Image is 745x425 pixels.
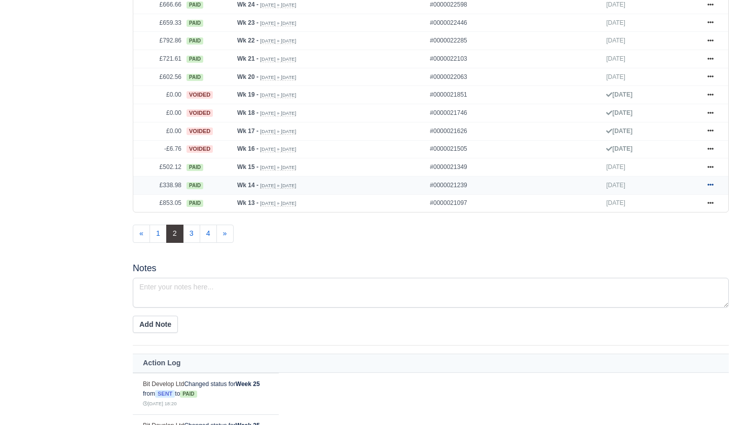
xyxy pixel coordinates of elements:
span: [DATE] [606,1,625,8]
span: 2 [166,225,183,243]
span: paid [187,74,203,81]
a: 4 [200,225,217,243]
span: [DATE] [606,182,625,189]
span: paid [187,182,203,189]
span: [DATE] [606,199,625,206]
td: £853.05 [133,194,184,212]
strong: [DATE] [606,91,632,98]
small: [DATE] » [DATE] [260,129,296,135]
span: paid [187,20,203,27]
span: [DATE] [606,55,625,62]
strong: Wk 16 - [237,145,258,152]
td: #0000021626 [427,122,554,140]
td: -£6.76 [133,140,184,158]
th: Action Log [133,354,729,373]
strong: Wk 23 - [237,19,258,26]
span: voided [187,145,213,153]
td: £502.12 [133,158,184,177]
h5: Notes [133,263,729,274]
small: [DATE] » [DATE] [260,38,296,44]
strong: Wk 18 - [237,109,258,116]
strong: Wk 22 - [237,37,258,44]
small: [DATE] » [DATE] [260,92,296,98]
span: [DATE] [606,73,625,80]
small: [DATE] » [DATE] [260,146,296,152]
span: voided [187,127,213,135]
td: #0000022063 [427,68,554,86]
a: 3 [183,225,200,243]
strong: [DATE] [606,145,632,152]
strong: Wk 24 - [237,1,258,8]
td: Changed status for from to [133,373,279,415]
small: [DATE] » [DATE] [260,200,296,206]
td: £659.33 [133,14,184,32]
span: voided [187,91,213,99]
span: voided [187,109,213,117]
td: #0000021851 [427,86,554,104]
span: paid [187,200,203,207]
small: [DATE] » [DATE] [260,164,296,171]
td: #0000022285 [427,32,554,50]
td: £0.00 [133,86,184,104]
small: [DATE] » [DATE] [260,183,296,189]
td: #0000022103 [427,50,554,68]
small: [DATE] » [DATE] [260,56,296,62]
span: [DATE] [606,37,625,44]
span: [DATE] [606,163,625,171]
td: £0.00 [133,122,184,140]
iframe: Chat Widget [694,376,745,425]
a: 1 [150,225,167,243]
small: [DATE] » [DATE] [260,2,296,8]
td: #0000022446 [427,14,554,32]
td: £338.98 [133,176,184,194]
small: [DATE] » [DATE] [260,20,296,26]
small: [DATE] » [DATE] [260,74,296,80]
strong: Wk 15 - [237,163,258,171]
td: #0000021349 [427,158,554,177]
span: paid [187,37,203,45]
strong: Wk 14 - [237,182,258,189]
strong: Wk 17 - [237,127,258,135]
a: « [133,225,150,243]
span: sent [155,390,175,398]
span: paid [187,164,203,171]
small: [DATE] » [DATE] [260,110,296,116]
strong: [DATE] [606,109,632,116]
span: paid [180,391,197,398]
span: paid [187,2,203,9]
strong: Wk 19 - [237,91,258,98]
td: #0000021746 [427,104,554,122]
td: £0.00 [133,104,184,122]
strong: Wk 21 - [237,55,258,62]
strong: Week 25 [236,380,260,388]
button: Add Note [133,316,178,333]
span: [DATE] [606,19,625,26]
a: » [216,225,234,243]
td: £792.86 [133,32,184,50]
strong: Wk 20 - [237,73,258,80]
td: #0000021097 [427,194,554,212]
td: £721.61 [133,50,184,68]
td: #0000021239 [427,176,554,194]
a: Bit Develop Ltd [143,380,184,388]
span: paid [187,56,203,63]
td: £602.56 [133,68,184,86]
td: #0000021505 [427,140,554,158]
strong: [DATE] [606,127,632,135]
strong: Wk 13 - [237,199,258,206]
small: [DATE] 18:20 [143,401,176,406]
